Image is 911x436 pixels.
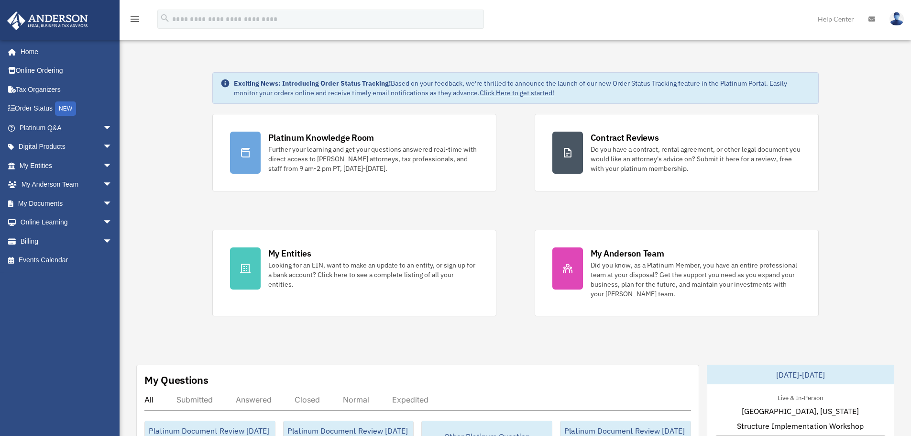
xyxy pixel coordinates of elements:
[103,175,122,195] span: arrow_drop_down
[268,132,374,144] div: Platinum Knowledge Room
[7,194,127,213] a: My Documentsarrow_drop_down
[343,395,369,404] div: Normal
[268,247,311,259] div: My Entities
[7,156,127,175] a: My Entitiesarrow_drop_down
[160,13,170,23] i: search
[7,175,127,194] a: My Anderson Teamarrow_drop_down
[295,395,320,404] div: Closed
[212,230,496,316] a: My Entities Looking for an EIN, want to make an update to an entity, or sign up for a bank accoun...
[591,145,801,173] div: Do you have a contract, rental agreement, or other legal document you would like an attorney's ad...
[889,12,904,26] img: User Pic
[770,392,831,402] div: Live & In-Person
[55,101,76,116] div: NEW
[7,42,122,61] a: Home
[103,194,122,213] span: arrow_drop_down
[7,232,127,251] a: Billingarrow_drop_down
[176,395,213,404] div: Submitted
[7,213,127,232] a: Online Learningarrow_drop_down
[742,405,859,417] span: [GEOGRAPHIC_DATA], [US_STATE]
[103,137,122,157] span: arrow_drop_down
[737,420,864,432] span: Structure Implementation Workshop
[103,118,122,138] span: arrow_drop_down
[392,395,428,404] div: Expedited
[234,78,811,98] div: Based on your feedback, we're thrilled to announce the launch of our new Order Status Tracking fe...
[7,80,127,99] a: Tax Organizers
[535,114,819,191] a: Contract Reviews Do you have a contract, rental agreement, or other legal document you would like...
[236,395,272,404] div: Answered
[7,137,127,157] a: Digital Productsarrow_drop_down
[144,373,209,387] div: My Questions
[103,232,122,251] span: arrow_drop_down
[591,260,801,299] div: Did you know, as a Platinum Member, you have an entire professional team at your disposal? Get th...
[234,79,391,88] strong: Exciting News: Introducing Order Status Tracking!
[212,114,496,191] a: Platinum Knowledge Room Further your learning and get your questions answered real-time with dire...
[707,365,894,384] div: [DATE]-[DATE]
[129,17,141,25] a: menu
[103,156,122,176] span: arrow_drop_down
[7,99,127,119] a: Order StatusNEW
[268,145,479,173] div: Further your learning and get your questions answered real-time with direct access to [PERSON_NAM...
[7,118,127,137] a: Platinum Q&Aarrow_drop_down
[103,213,122,233] span: arrow_drop_down
[535,230,819,316] a: My Anderson Team Did you know, as a Platinum Member, you have an entire professional team at your...
[591,132,659,144] div: Contract Reviews
[268,260,479,289] div: Looking for an EIN, want to make an update to an entity, or sign up for a bank account? Click her...
[4,11,91,30] img: Anderson Advisors Platinum Portal
[144,395,154,404] div: All
[7,61,127,80] a: Online Ordering
[591,247,664,259] div: My Anderson Team
[480,89,554,97] a: Click Here to get started!
[7,251,127,270] a: Events Calendar
[129,13,141,25] i: menu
